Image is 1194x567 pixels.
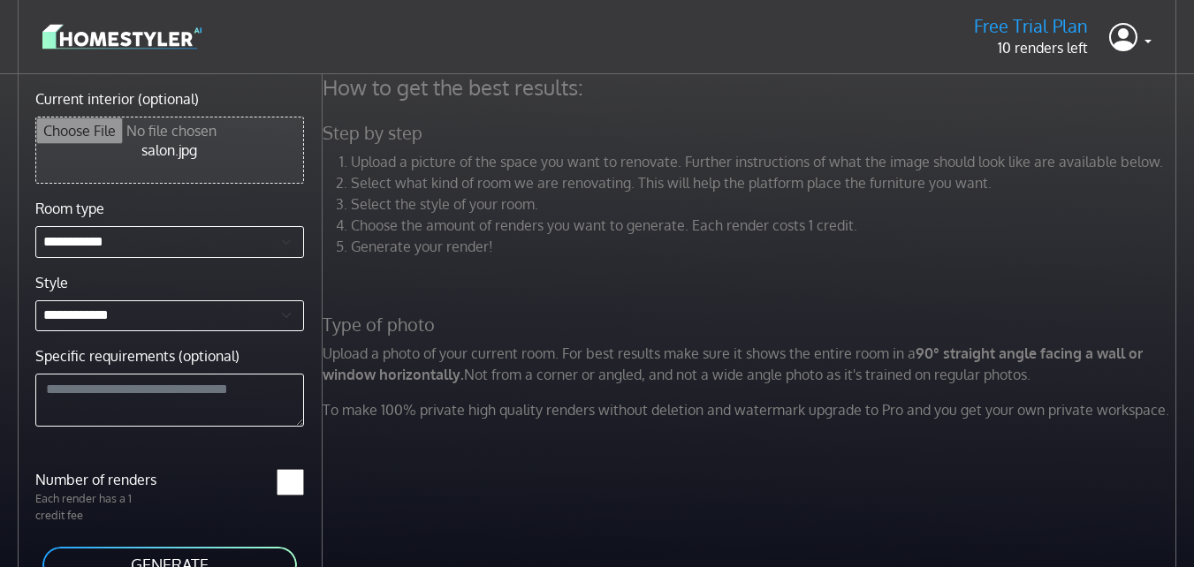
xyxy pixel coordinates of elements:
[42,21,202,52] img: logo-3de290ba35641baa71223ecac5eacb59cb85b4c7fdf211dc9aaecaaee71ea2f8.svg
[312,399,1191,420] p: To make 100% private high quality renders without deletion and watermark upgrade to Pro and you g...
[35,272,68,293] label: Style
[25,490,170,524] p: Each render has a 1 credit fee
[974,15,1088,37] h5: Free Trial Plan
[312,314,1191,336] h5: Type of photo
[351,236,1181,257] li: Generate your render!
[25,469,170,490] label: Number of renders
[312,74,1191,101] h4: How to get the best results:
[35,198,104,219] label: Room type
[351,172,1181,193] li: Select what kind of room we are renovating. This will help the platform place the furniture you w...
[312,343,1191,385] p: Upload a photo of your current room. For best results make sure it shows the entire room in a Not...
[312,122,1191,144] h5: Step by step
[35,88,199,110] label: Current interior (optional)
[323,344,1143,383] strong: 90° straight angle facing a wall or window horizontally.
[974,37,1088,58] p: 10 renders left
[351,193,1181,215] li: Select the style of your room.
[35,345,240,367] label: Specific requirements (optional)
[351,215,1181,236] li: Choose the amount of renders you want to generate. Each render costs 1 credit.
[351,151,1181,172] li: Upload a picture of the space you want to renovate. Further instructions of what the image should...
